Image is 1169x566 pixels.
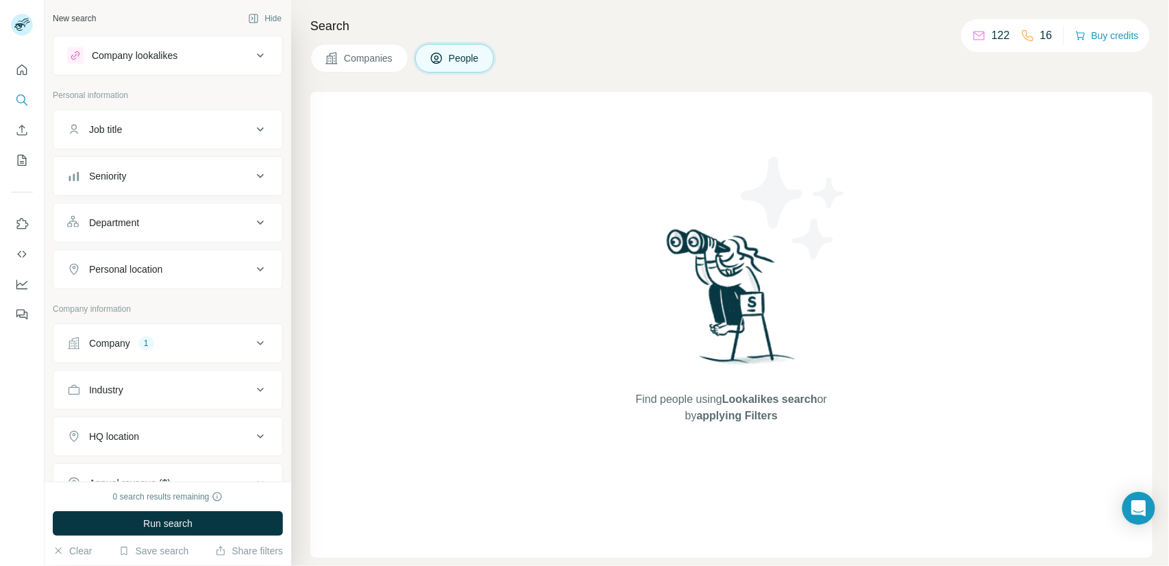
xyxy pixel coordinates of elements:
[89,216,139,230] div: Department
[53,373,282,406] button: Industry
[661,225,803,378] img: Surfe Illustration - Woman searching with binoculars
[449,51,480,65] span: People
[53,113,282,146] button: Job title
[622,391,841,424] span: Find people using or by
[11,58,33,82] button: Quick start
[1075,26,1139,45] button: Buy credits
[92,49,177,62] div: Company lookalikes
[89,123,122,136] div: Job title
[53,420,282,453] button: HQ location
[89,383,123,397] div: Industry
[53,89,283,101] p: Personal information
[89,430,139,443] div: HQ location
[238,8,291,29] button: Hide
[992,27,1010,44] p: 122
[697,410,778,421] span: applying Filters
[11,148,33,173] button: My lists
[53,160,282,193] button: Seniority
[53,467,282,500] button: Annual revenue ($)
[732,147,855,270] img: Surfe Illustration - Stars
[89,262,162,276] div: Personal location
[53,39,282,72] button: Company lookalikes
[11,242,33,267] button: Use Surfe API
[722,393,817,405] span: Lookalikes search
[310,16,1153,36] h4: Search
[53,327,282,360] button: Company1
[1122,492,1155,525] div: Open Intercom Messenger
[11,212,33,236] button: Use Surfe on LinkedIn
[89,336,130,350] div: Company
[53,303,283,315] p: Company information
[1040,27,1053,44] p: 16
[11,302,33,327] button: Feedback
[138,337,154,349] div: 1
[11,118,33,143] button: Enrich CSV
[11,272,33,297] button: Dashboard
[53,206,282,239] button: Department
[89,476,171,490] div: Annual revenue ($)
[344,51,394,65] span: Companies
[53,253,282,286] button: Personal location
[89,169,126,183] div: Seniority
[11,88,33,112] button: Search
[113,491,223,503] div: 0 search results remaining
[53,12,96,25] div: New search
